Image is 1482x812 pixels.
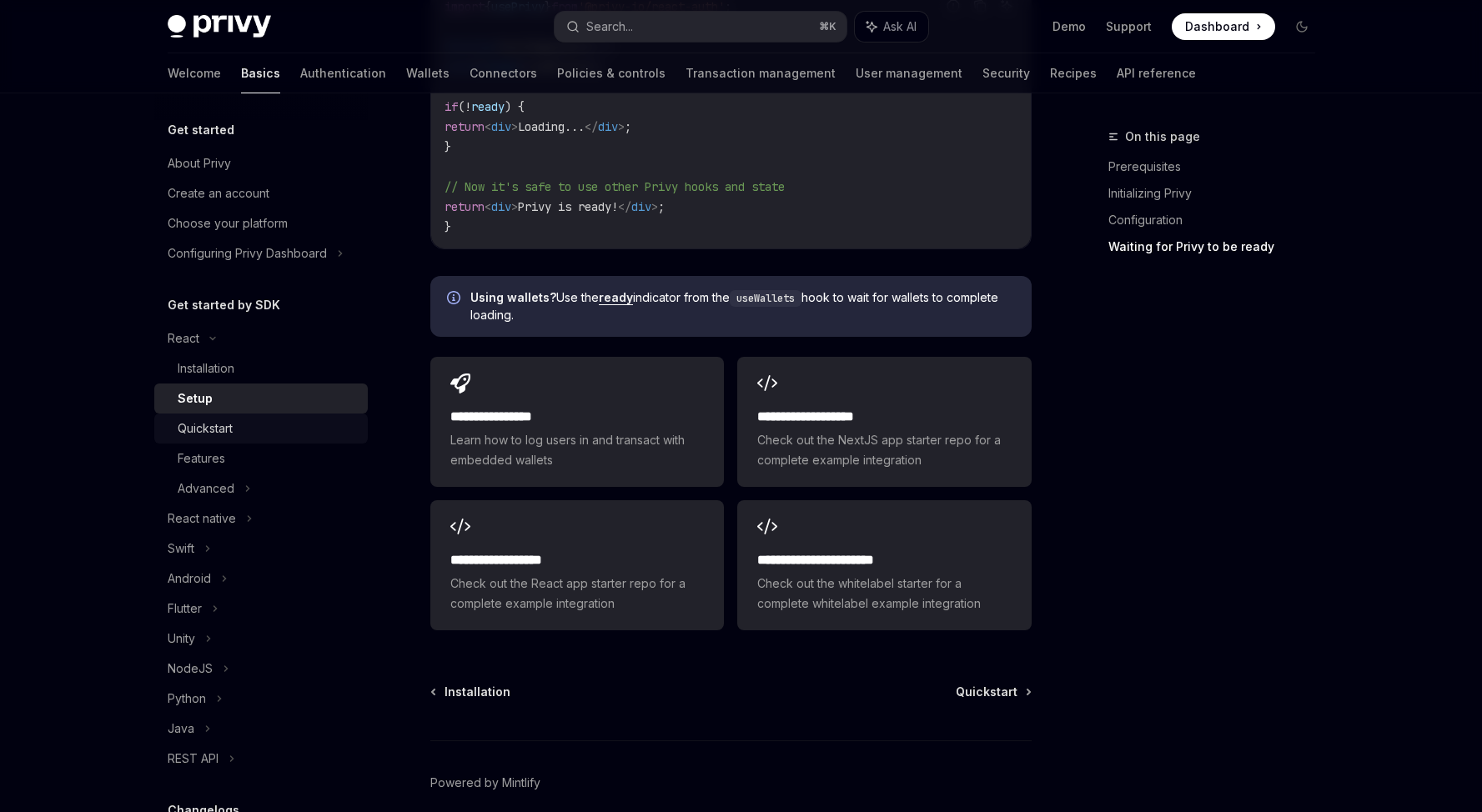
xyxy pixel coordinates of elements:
a: Installation [432,684,510,700]
span: Dashboard [1185,18,1249,35]
span: On this page [1125,127,1200,147]
span: ) { [505,99,525,114]
div: Android [168,569,211,589]
a: About Privy [154,148,368,178]
a: API reference [1117,53,1196,93]
div: Quickstart [178,419,233,439]
span: div [598,119,618,134]
span: < [485,119,491,134]
a: Prerequisites [1108,153,1329,180]
div: React [168,328,199,348]
svg: Info [447,291,464,308]
a: Policies & controls [557,53,666,93]
button: Search...⌘K [555,12,846,42]
div: About Privy [168,153,231,173]
span: Quickstart [956,684,1017,700]
a: Connectors [470,53,537,93]
div: Choose your platform [168,213,288,233]
a: Support [1106,18,1152,35]
a: **** **** **** ****Check out the NextJS app starter repo for a complete example integration [737,357,1031,487]
span: > [511,119,518,134]
h5: Get started by SDK [168,295,280,315]
div: Flutter [168,599,202,619]
a: Security [982,53,1030,93]
a: Installation [154,353,368,383]
a: **** **** **** **** ***Check out the whitelabel starter for a complete whitelabel example integra... [737,500,1031,630]
span: div [491,119,511,134]
div: Features [178,449,225,469]
a: Initializing Privy [1108,180,1329,207]
a: Choose your platform [154,208,368,238]
span: return [445,199,485,214]
span: ! [465,99,471,114]
div: Search... [586,17,633,37]
div: Setup [178,388,213,409]
div: Java [168,719,194,739]
a: Wallets [406,53,450,93]
span: // Now it's safe to use other Privy hooks and state [445,179,785,194]
span: Use the indicator from the hook to wait for wallets to complete loading. [470,289,1015,323]
span: < [485,199,491,214]
a: Demo [1052,18,1086,35]
span: > [651,199,658,214]
span: Privy is ready! [518,199,618,214]
strong: Using wallets? [470,290,556,304]
span: ( [458,99,465,114]
span: Loading... [518,119,585,134]
button: Toggle dark mode [1289,13,1315,40]
a: Recipes [1050,53,1097,93]
a: User management [856,53,962,93]
span: </ [585,119,598,134]
span: > [511,199,518,214]
div: NodeJS [168,659,213,679]
span: Check out the NextJS app starter repo for a complete example integration [757,430,1011,470]
span: return [445,119,485,134]
a: Dashboard [1172,13,1275,40]
div: Create an account [168,183,269,203]
span: Ask AI [883,18,917,35]
div: React native [168,509,236,529]
div: Python [168,689,206,709]
a: Welcome [168,53,221,93]
a: **** **** **** ***Check out the React app starter repo for a complete example integration [430,500,724,630]
span: Check out the whitelabel starter for a complete whitelabel example integration [757,574,1011,614]
span: </ [618,199,631,214]
a: Authentication [300,53,386,93]
span: } [445,219,451,234]
a: Setup [154,383,368,414]
div: REST API [168,749,219,769]
span: if [445,99,458,114]
h5: Get started [168,120,234,140]
span: Check out the React app starter repo for a complete example integration [450,574,704,614]
a: **** **** **** *Learn how to log users in and transact with embedded wallets [430,357,724,487]
a: Quickstart [154,414,368,444]
button: Ask AI [855,12,928,42]
span: > [618,119,625,134]
a: Create an account [154,178,368,208]
a: Quickstart [956,684,1030,700]
a: Basics [241,53,280,93]
span: ; [658,199,665,214]
span: Installation [445,684,510,700]
a: ready [599,290,633,305]
a: Features [154,444,368,474]
span: div [631,199,651,214]
span: Learn how to log users in and transact with embedded wallets [450,430,704,470]
span: div [491,199,511,214]
span: ; [625,119,631,134]
a: Powered by Mintlify [430,774,540,791]
div: Advanced [178,479,234,499]
code: useWallets [730,290,801,307]
span: ready [471,99,505,114]
div: Unity [168,629,195,649]
a: Waiting for Privy to be ready [1108,233,1329,260]
a: Transaction management [686,53,836,93]
a: Configuration [1108,207,1329,233]
div: Configuring Privy Dashboard [168,243,327,263]
span: } [445,139,451,154]
div: Installation [178,358,234,378]
div: Swift [168,539,194,559]
span: ⌘ K [819,20,836,33]
img: dark logo [168,15,271,38]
